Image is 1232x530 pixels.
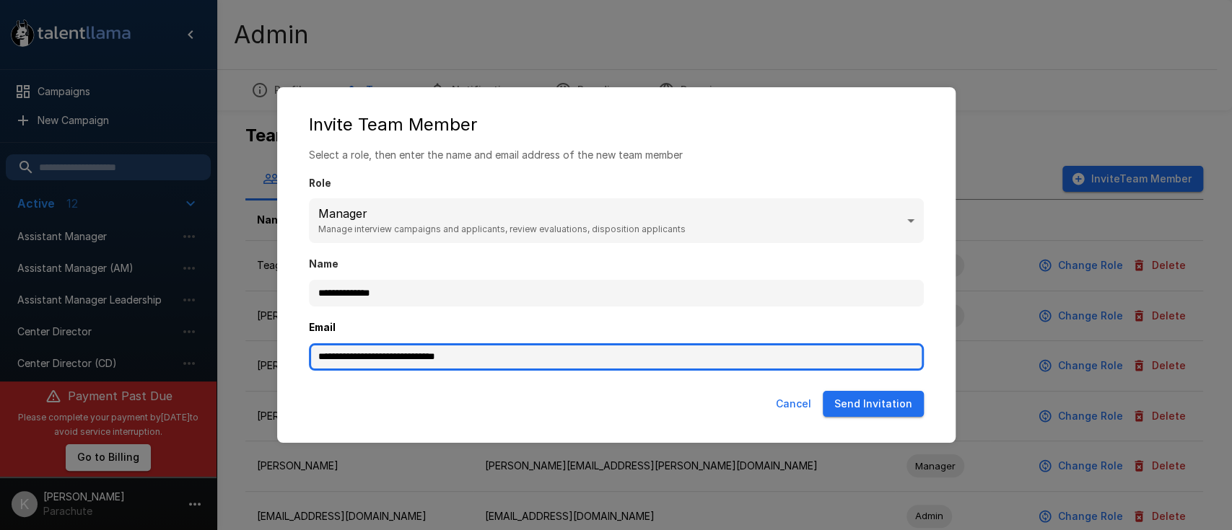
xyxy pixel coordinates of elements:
label: Role [309,177,924,191]
p: Select a role, then enter the name and email address of the new team member [309,148,924,162]
button: Cancel [770,391,817,418]
h2: Invite Team Member [292,102,941,148]
label: Email [309,321,924,335]
span: Manage interview campaigns and applicants, review evaluations, disposition applicants [318,222,904,237]
button: Send Invitation [823,391,924,418]
label: Name [309,257,924,272]
p: Manager [318,205,904,222]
